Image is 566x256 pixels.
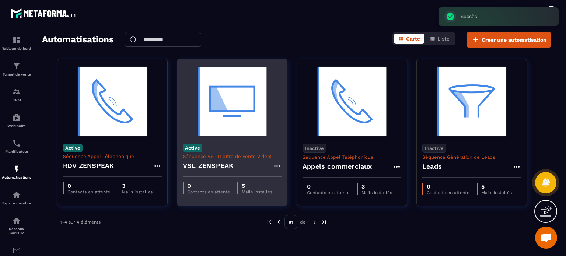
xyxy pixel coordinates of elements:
h4: VSL ZENSPEAK [183,161,233,171]
button: Liste [425,34,454,44]
img: automations [12,190,21,199]
a: formationformationCRM [2,82,31,108]
p: Tunnel de vente [2,72,31,76]
p: 0 [187,182,230,189]
p: de 1 [300,219,309,225]
img: formation [12,87,21,96]
img: prev [266,219,273,225]
img: social-network [12,216,21,225]
p: Mails installés [481,190,512,195]
p: 3 [361,183,392,190]
img: next [311,219,318,225]
p: Inactive [303,144,326,153]
img: next [321,219,327,225]
p: Contacts en attente [427,190,469,195]
p: Automatisations [2,175,31,179]
button: Carte [394,34,424,44]
img: automation-background [183,64,282,138]
img: prev [275,219,282,225]
img: automations [12,113,21,122]
a: automationsautomationsAutomatisations [2,159,31,185]
p: 0 [307,183,350,190]
h2: Automatisations [42,32,114,48]
p: CRM [2,98,31,102]
p: Mails installés [122,189,153,194]
img: automation-background [303,64,401,138]
a: automationsautomationsWebinaire [2,108,31,133]
span: Liste [437,36,450,42]
p: Séquence Appel Téléphonique [303,154,401,160]
img: formation [12,36,21,45]
p: Active [183,144,202,152]
img: email [12,246,21,255]
a: automationsautomationsEspace membre [2,185,31,211]
p: 5 [481,183,512,190]
p: Active [63,144,83,152]
h4: Appels commerciaux [303,161,372,172]
p: 0 [67,182,110,189]
a: social-networksocial-networkRéseaux Sociaux [2,211,31,241]
a: schedulerschedulerPlanificateur [2,133,31,159]
p: Contacts en attente [67,189,110,194]
button: Créer une automatisation [467,32,551,48]
span: Créer une automatisation [482,36,546,43]
img: formation [12,62,21,70]
p: Contacts en attente [187,189,230,194]
p: Espace membre [2,201,31,205]
p: Séquence VSL (Lettre de Vente Vidéo) [183,154,282,159]
p: Séquence Appel Téléphonique [63,154,162,159]
p: Tableau de bord [2,46,31,50]
p: Webinaire [2,124,31,128]
p: Contacts en attente [307,190,350,195]
a: formationformationTunnel de vente [2,56,31,82]
img: automations [12,165,21,173]
img: automation-background [63,64,162,138]
p: Séquence Génération de Leads [422,154,521,160]
p: Mails installés [361,190,392,195]
p: 01 [284,215,297,229]
p: 1-4 sur 4 éléments [60,220,101,225]
p: 5 [242,182,272,189]
h4: RDV ZENSPEAK [63,161,114,171]
img: logo [10,7,77,20]
p: Planificateur [2,150,31,154]
a: formationformationTableau de bord [2,30,31,56]
p: Mails installés [242,189,272,194]
img: scheduler [12,139,21,148]
h4: Leads [422,161,442,172]
img: automation-background [422,64,521,138]
span: Carte [406,36,420,42]
p: Réseaux Sociaux [2,227,31,235]
a: Ouvrir le chat [535,227,557,249]
p: Inactive [422,144,446,153]
p: 0 [427,183,469,190]
p: 3 [122,182,153,189]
